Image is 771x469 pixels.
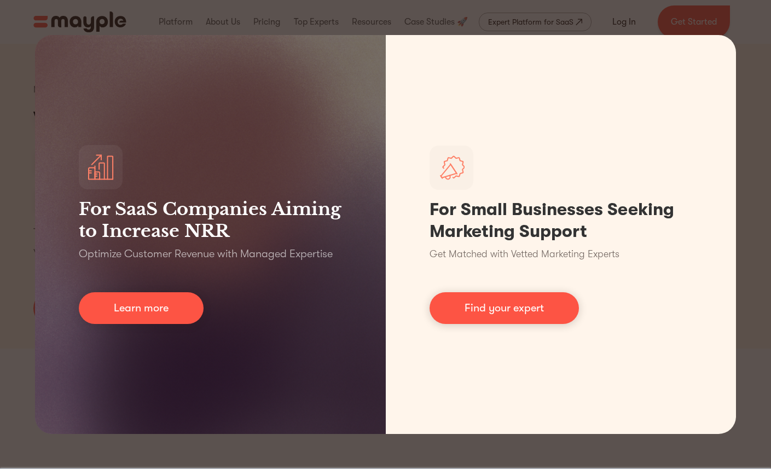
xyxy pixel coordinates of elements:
h1: For Small Businesses Seeking Marketing Support [430,199,693,242]
a: Learn more [79,292,204,324]
a: Find your expert [430,292,579,324]
h3: For SaaS Companies Aiming to Increase NRR [79,198,342,242]
p: Get Matched with Vetted Marketing Experts [430,247,619,262]
p: Optimize Customer Revenue with Managed Expertise [79,246,333,262]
